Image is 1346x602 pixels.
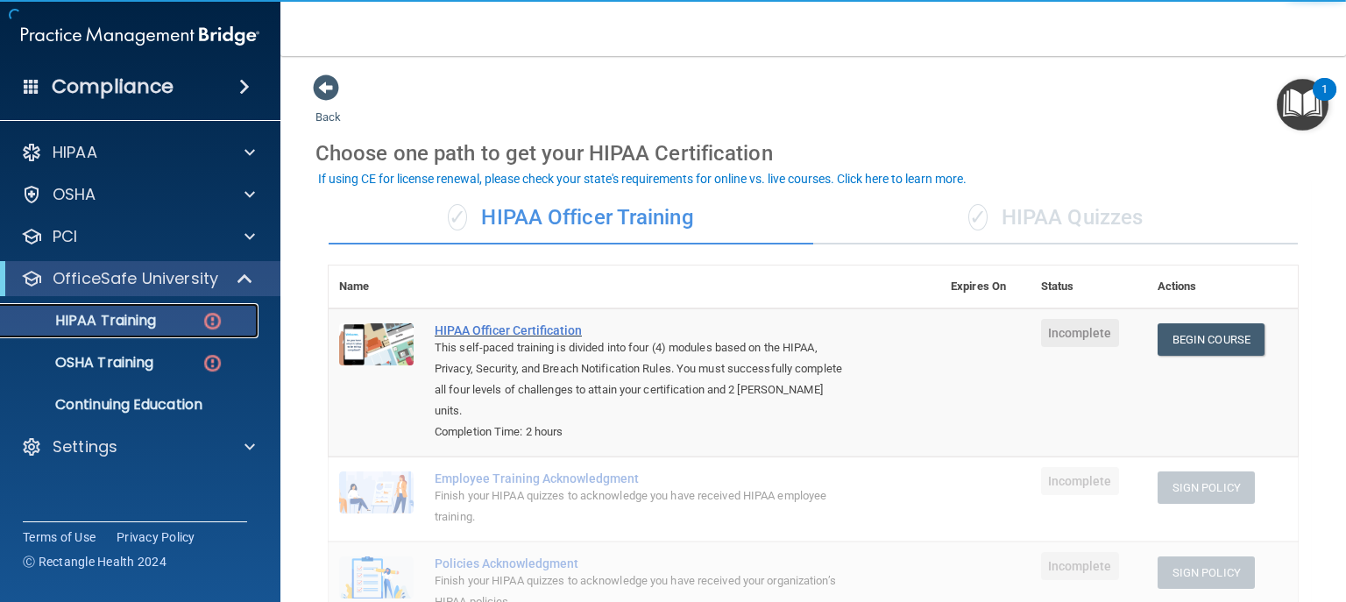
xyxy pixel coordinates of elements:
p: HIPAA [53,142,97,163]
div: Employee Training Acknowledgment [435,471,853,485]
span: Incomplete [1041,552,1119,580]
img: PMB logo [21,18,259,53]
a: OSHA [21,184,255,205]
a: PCI [21,226,255,247]
p: PCI [53,226,77,247]
p: Settings [53,436,117,457]
a: Privacy Policy [117,528,195,546]
div: 1 [1321,89,1328,112]
img: danger-circle.6113f641.png [202,310,223,332]
p: OSHA [53,184,96,205]
div: Completion Time: 2 hours [435,421,853,443]
a: HIPAA [21,142,255,163]
a: Back [315,89,341,124]
span: ✓ [448,204,467,230]
div: Policies Acknowledgment [435,556,853,570]
button: Sign Policy [1158,556,1255,589]
button: Open Resource Center, 1 new notification [1277,79,1328,131]
span: Incomplete [1041,319,1119,347]
th: Expires On [940,266,1031,308]
p: OfficeSafe University [53,268,218,289]
div: HIPAA Quizzes [813,192,1298,244]
span: ✓ [968,204,988,230]
th: Actions [1147,266,1298,308]
div: HIPAA Officer Training [329,192,813,244]
a: Settings [21,436,255,457]
span: Incomplete [1041,467,1119,495]
a: OfficeSafe University [21,268,254,289]
iframe: Drift Widget Chat Controller [1044,478,1325,548]
a: Begin Course [1158,323,1265,356]
a: HIPAA Officer Certification [435,323,853,337]
div: Choose one path to get your HIPAA Certification [315,128,1311,179]
div: This self-paced training is divided into four (4) modules based on the HIPAA, Privacy, Security, ... [435,337,853,421]
p: OSHA Training [11,354,153,372]
h4: Compliance [52,74,174,99]
th: Status [1031,266,1147,308]
th: Name [329,266,424,308]
button: Sign Policy [1158,471,1255,504]
p: Continuing Education [11,396,251,414]
span: Ⓒ Rectangle Health 2024 [23,553,166,570]
div: Finish your HIPAA quizzes to acknowledge you have received HIPAA employee training. [435,485,853,528]
div: If using CE for license renewal, please check your state's requirements for online vs. live cours... [318,173,967,185]
img: danger-circle.6113f641.png [202,352,223,374]
a: Terms of Use [23,528,96,546]
button: If using CE for license renewal, please check your state's requirements for online vs. live cours... [315,170,969,188]
p: HIPAA Training [11,312,156,329]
